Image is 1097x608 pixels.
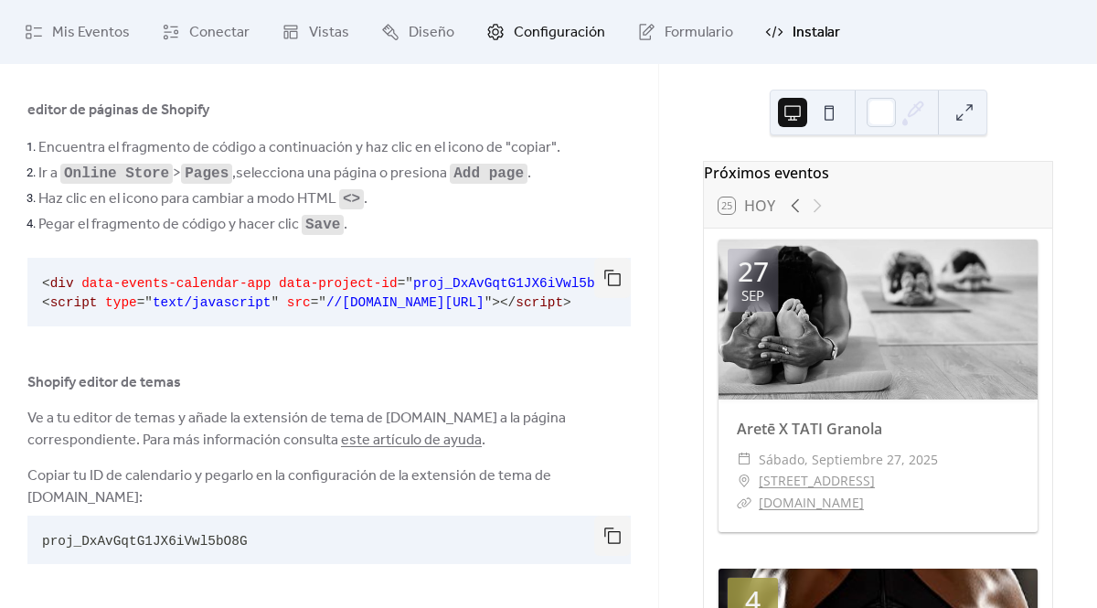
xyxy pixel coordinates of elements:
[64,165,169,182] code: Online Store
[144,295,153,310] span: "
[405,276,413,291] span: "
[268,7,363,57] a: Vistas
[759,494,864,511] a: [DOMAIN_NAME]
[148,7,263,57] a: Conectar
[751,7,854,57] a: Instalar
[398,276,406,291] span: =
[514,22,605,44] span: Configuración
[473,7,619,57] a: Configuración
[343,191,360,208] code: <>
[38,163,531,185] span: Ir a > , selecciona una página o presiona .
[287,295,311,310] span: src
[737,449,751,471] div: ​
[309,22,349,44] span: Vistas
[326,295,485,310] span: //[DOMAIN_NAME][URL]
[38,137,560,159] span: Encuentra el fragmento de código a continuación y haz clic en el icono de "copiar".
[737,419,882,439] a: Aretē X TATI Granola
[623,7,747,57] a: Formulario
[665,22,733,44] span: Formulario
[759,449,938,471] span: sábado, septiembre 27, 2025
[38,214,347,236] span: Pegar el fragmento de código y hacer clic .
[52,22,130,44] span: Mis Eventos
[738,258,769,285] div: 27
[185,165,229,182] code: Pages
[137,295,145,310] span: =
[793,22,840,44] span: Instalar
[305,217,340,233] code: Save
[50,276,74,291] span: div
[279,276,398,291] span: data-project-id
[759,470,875,492] a: [STREET_ADDRESS]
[413,276,619,291] span: proj_DxAvGqtG1JX6iVwl5bO8G
[563,295,571,310] span: >
[27,408,631,452] span: Ve a tu editor de temas y añade la extensión de tema de [DOMAIN_NAME] a la página correspondiente...
[27,372,181,394] span: Shopify editor de temas
[492,295,500,310] span: >
[704,162,1052,184] div: Próximos eventos
[500,295,516,310] span: </
[737,470,751,492] div: ​
[50,295,98,310] span: script
[737,492,751,514] div: ​
[409,22,454,44] span: Diseño
[42,295,50,310] span: <
[318,295,326,310] span: "
[42,276,50,291] span: <
[341,426,482,454] a: este artículo de ayuda
[311,295,319,310] span: =
[11,7,144,57] a: Mis Eventos
[38,188,367,210] span: Haz clic en el icono para cambiar a modo HTML .
[189,22,250,44] span: Conectar
[516,295,563,310] span: script
[367,7,468,57] a: Diseño
[153,295,272,310] span: text/javascript
[271,295,279,310] span: "
[105,295,137,310] span: type
[27,100,209,122] span: editor de páginas de Shopify
[81,276,271,291] span: data-events-calendar-app
[42,534,248,549] span: proj_DxAvGqtG1JX6iVwl5bO8G
[741,289,764,303] div: sep
[453,165,524,182] code: Add page
[485,295,493,310] span: "
[27,465,631,509] span: Copiar tu ID de calendario y pegarlo en la configuración de la extensión de tema de [DOMAIN_NAME]:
